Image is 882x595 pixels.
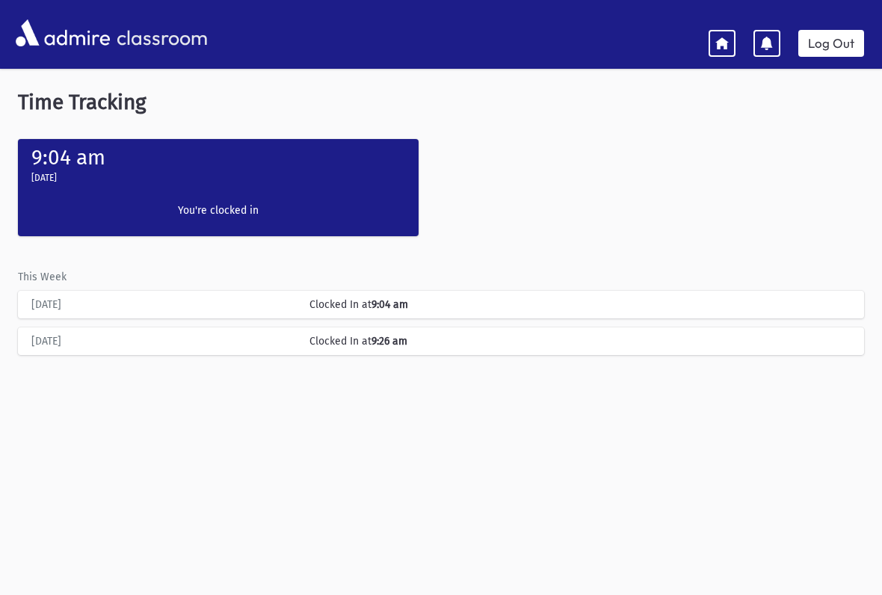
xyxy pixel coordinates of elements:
[24,333,302,349] div: [DATE]
[129,203,307,218] label: You're clocked in
[302,297,858,312] div: Clocked In at
[31,145,105,170] label: 9:04 am
[798,30,864,57] a: Log Out
[18,269,67,285] label: This Week
[24,297,302,312] div: [DATE]
[12,16,114,50] img: AdmirePro
[371,335,407,348] b: 9:26 am
[302,333,858,349] div: Clocked In at
[114,13,208,53] span: classroom
[31,171,57,185] label: [DATE]
[371,298,408,311] b: 9:04 am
